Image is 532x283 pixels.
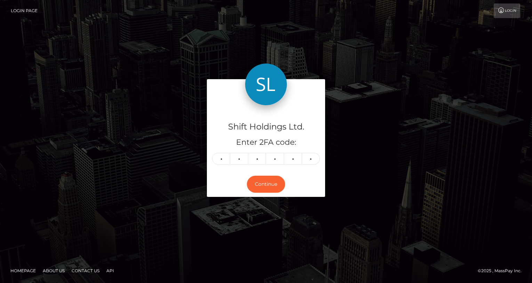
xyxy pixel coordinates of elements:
a: Contact Us [69,265,102,276]
a: API [104,265,117,276]
a: About Us [40,265,67,276]
h4: Shift Holdings Ltd. [212,121,320,133]
h5: Enter 2FA code: [212,137,320,148]
a: Login [494,3,520,18]
a: Login Page [11,3,38,18]
button: Continue [247,176,285,193]
img: Shift Holdings Ltd. [245,64,287,105]
div: © 2025 , MassPay Inc. [478,267,527,275]
a: Homepage [8,265,39,276]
